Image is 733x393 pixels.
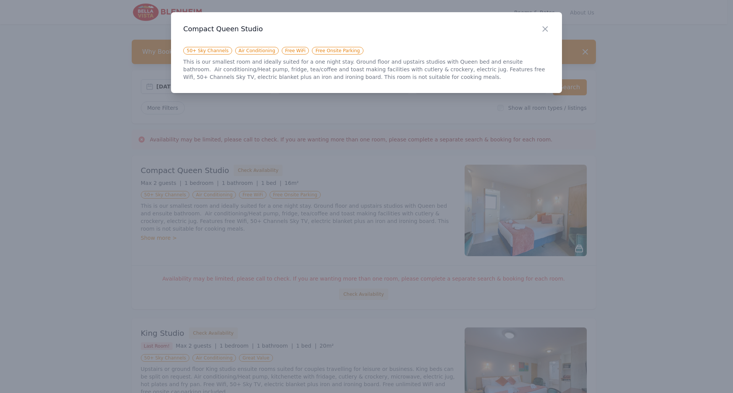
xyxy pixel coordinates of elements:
[235,47,279,55] span: Air Conditioning
[183,47,232,55] span: 50+ Sky Channels
[183,24,550,34] h3: Compact Queen Studio
[282,47,309,55] span: Free WiFi
[183,58,550,81] p: This is our smallest room and ideally suited for a one night stay. Ground floor and upstairs stud...
[312,47,363,55] span: Free Onsite Parking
